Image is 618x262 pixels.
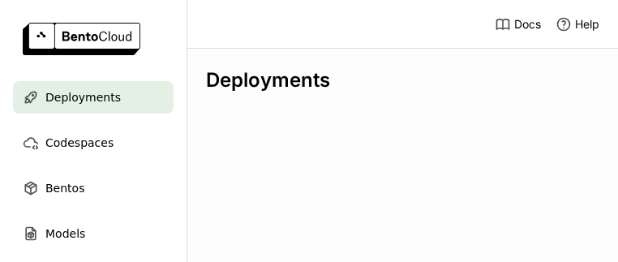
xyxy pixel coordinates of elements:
[495,16,541,32] a: Docs
[45,224,85,243] span: Models
[45,88,121,107] span: Deployments
[13,217,174,250] a: Models
[45,133,114,152] span: Codespaces
[556,16,599,32] div: Help
[23,23,140,55] img: logo
[514,17,541,32] span: Docs
[45,178,84,198] span: Bentos
[13,172,174,204] a: Bentos
[575,17,599,32] span: Help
